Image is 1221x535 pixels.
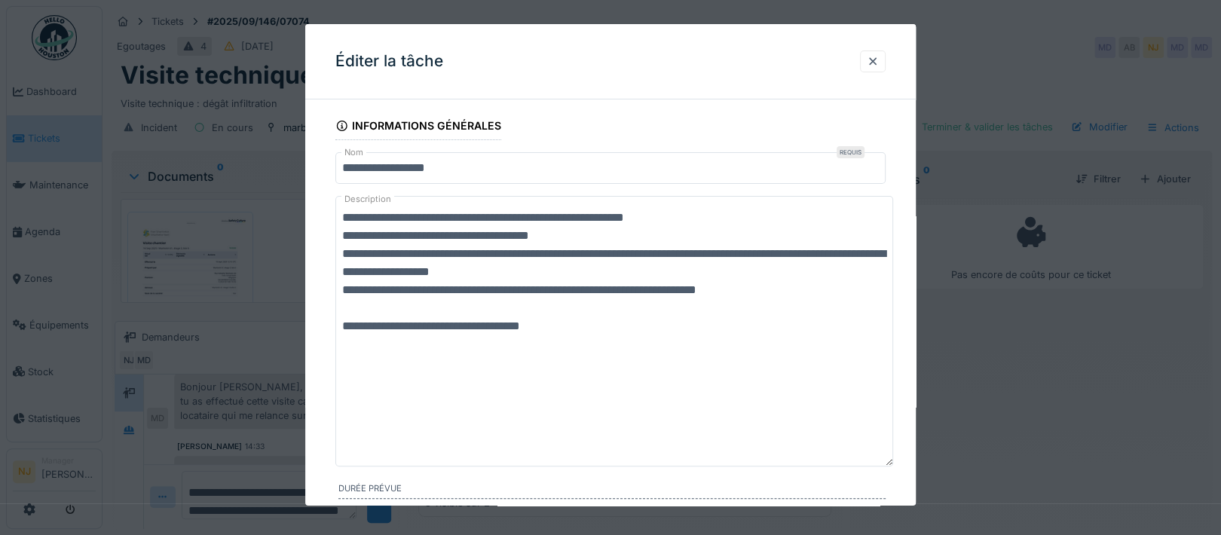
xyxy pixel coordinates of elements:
[335,115,501,140] div: Informations générales
[341,146,366,159] label: Nom
[341,190,394,209] label: Description
[335,52,443,71] h3: Éditer la tâche
[837,146,864,158] div: Requis
[338,482,886,499] label: Durée prévue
